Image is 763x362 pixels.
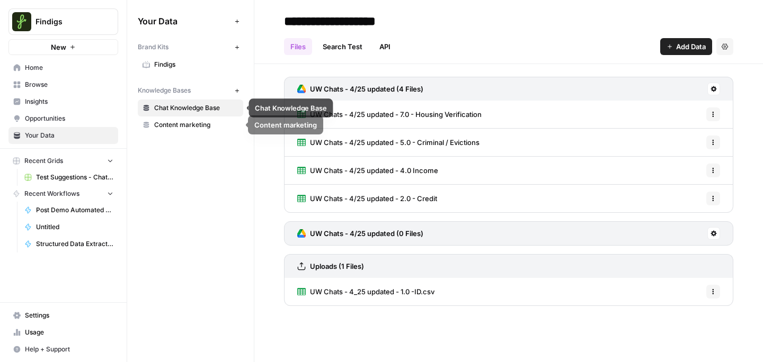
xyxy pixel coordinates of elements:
a: Usage [8,324,118,341]
button: Help + Support [8,341,118,358]
a: Search Test [316,38,369,55]
h3: UW Chats - 4/25 updated (4 Files) [310,84,423,94]
span: Browse [25,80,113,89]
a: UW Chats - 4/25 updated (0 Files) [297,222,423,245]
span: Post Demo Automated Email Flow [36,205,113,215]
span: Findigs [36,16,100,27]
button: Add Data [660,38,712,55]
span: Home [25,63,113,73]
span: UW Chats - 4/25 updated - 4.0 Income [310,165,438,176]
a: Settings [8,307,118,324]
button: New [8,39,118,55]
a: Chat Knowledge Base [138,99,243,116]
span: Settings [25,311,113,320]
a: Files [284,38,312,55]
span: UW Chats - 4/25 updated - 2.0 - Credit [310,193,437,204]
a: Post Demo Automated Email Flow [20,202,118,219]
a: UW Chats - 4/25 updated - 2.0 - Credit [297,185,437,212]
a: Uploads (1 Files) [297,255,364,278]
h3: Uploads (1 Files) [310,261,364,271]
a: UW Chats - 4/25 updated - 7.0 - Housing Verification [297,101,482,128]
a: UW Chats - 4/25 updated - 4.0 Income [297,157,438,184]
span: Your Data [138,15,230,28]
button: Recent Grids [8,153,118,169]
span: Findigs [154,60,238,69]
span: Knowledge Bases [138,86,191,95]
a: Test Suggestions - Chat Bots - Test Script (1).csv [20,169,118,186]
span: Test Suggestions - Chat Bots - Test Script (1).csv [36,173,113,182]
a: Home [8,59,118,76]
a: UW Chats - 4_25 updated - 1.0 -ID.csv [297,278,434,305]
span: Chat Knowledge Base [154,103,238,113]
a: Browse [8,76,118,93]
span: Usage [25,328,113,337]
span: UW Chats - 4_25 updated - 1.0 -ID.csv [310,286,434,297]
a: Structured Data Extract - W2 PROD [20,236,118,252]
span: UW Chats - 4/25 updated - 5.0 - Criminal / Evictions [310,137,480,148]
span: Brand Kits [138,42,168,52]
a: Insights [8,93,118,110]
span: Content marketing [154,120,238,130]
span: Add Data [676,41,706,52]
span: Untitled [36,222,113,232]
span: Structured Data Extract - W2 PROD [36,239,113,249]
span: Recent Grids [24,156,63,166]
span: Your Data [25,131,113,140]
span: New [51,42,66,52]
a: UW Chats - 4/25 updated - 5.0 - Criminal / Evictions [297,129,480,156]
span: Help + Support [25,345,113,354]
h3: UW Chats - 4/25 updated (0 Files) [310,228,423,239]
a: Opportunities [8,110,118,127]
span: UW Chats - 4/25 updated - 7.0 - Housing Verification [310,109,482,120]
a: Content marketing [138,116,243,133]
button: Recent Workflows [8,186,118,202]
a: Findigs [138,56,243,73]
span: Recent Workflows [24,189,79,198]
a: Your Data [8,127,118,144]
a: API [373,38,397,55]
a: Untitled [20,219,118,236]
button: Workspace: Findigs [8,8,118,35]
span: Insights [25,97,113,106]
span: Opportunities [25,114,113,123]
img: Findigs Logo [12,12,31,31]
a: UW Chats - 4/25 updated (4 Files) [297,77,423,101]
